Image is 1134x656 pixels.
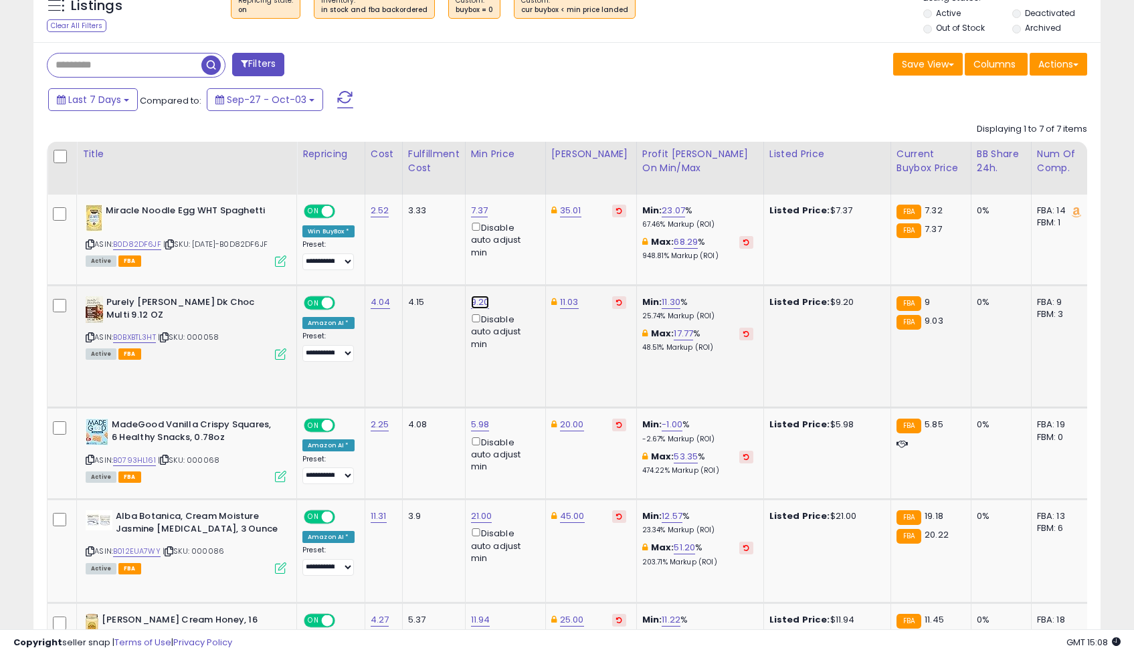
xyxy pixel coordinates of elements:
[116,510,278,538] b: Alba Botanica, Cream Moisture Jasmine [MEDICAL_DATA], 3 Ounce
[896,205,921,219] small: FBA
[642,466,753,475] p: 474.22% Markup (ROI)
[86,563,116,574] span: All listings currently available for purchase on Amazon
[560,296,579,309] a: 11.03
[408,147,460,175] div: Fulfillment Cost
[471,510,492,523] a: 21.00
[302,147,359,161] div: Repricing
[302,317,355,329] div: Amazon AI *
[112,419,274,447] b: MadeGood Vanilla Crispy Squares, 6 Healthy Snacks, 0.78oz
[106,205,268,221] b: Miracle Noodle Egg WHT Spaghetti
[1066,636,1121,649] span: 2025-10-11 15:08 GMT
[896,614,921,629] small: FBA
[158,332,219,342] span: | SKU: 000058
[636,142,763,195] th: The percentage added to the cost of goods (COGS) that forms the calculator for Min & Max prices.
[560,418,584,431] a: 20.00
[925,528,949,541] span: 20.22
[118,563,141,574] span: FBA
[651,541,674,554] b: Max:
[113,546,161,557] a: B012EUA7WY
[651,235,674,248] b: Max:
[471,220,535,259] div: Disable auto adjust min
[371,613,389,627] a: 4.27
[642,510,753,535] div: %
[551,147,631,161] div: [PERSON_NAME]
[1030,53,1087,76] button: Actions
[118,255,141,267] span: FBA
[86,510,286,572] div: ASIN:
[86,348,116,360] span: All listings currently available for purchase on Amazon
[925,314,943,327] span: 9.03
[560,510,585,523] a: 45.00
[371,296,391,309] a: 4.04
[302,531,355,543] div: Amazon AI *
[769,296,830,308] b: Listed Price:
[114,636,171,649] a: Terms of Use
[642,343,753,352] p: 48.51% Markup (ROI)
[408,419,455,431] div: 4.08
[471,204,488,217] a: 7.37
[642,419,753,443] div: %
[86,205,286,265] div: ASIN:
[86,614,98,641] img: 41bILl3U+LL._SL40_.jpg
[1037,431,1081,443] div: FBM: 0
[86,471,116,483] span: All listings currently available for purchase on Amazon
[769,510,880,522] div: $21.00
[642,510,662,522] b: Min:
[158,455,219,465] span: | SKU: 000068
[642,296,753,321] div: %
[86,296,103,323] img: 51skFviKejL._SL40_.jpg
[86,419,108,445] img: 61KScibsACL._SL40_.jpg
[302,455,355,485] div: Preset:
[302,225,355,237] div: Win BuyBox *
[1037,296,1081,308] div: FBA: 9
[305,615,322,627] span: ON
[471,435,535,473] div: Disable auto adjust min
[408,205,455,217] div: 3.33
[642,328,753,352] div: %
[68,93,121,106] span: Last 7 Days
[82,147,291,161] div: Title
[642,236,753,261] div: %
[333,206,355,217] span: OFF
[302,332,355,362] div: Preset:
[925,223,942,235] span: 7.37
[642,558,753,567] p: 203.71% Markup (ROI)
[642,205,753,229] div: %
[1037,614,1081,626] div: FBA: 18
[642,542,753,566] div: %
[305,298,322,309] span: ON
[102,614,264,642] b: [PERSON_NAME] Cream Honey, 16 oz
[305,206,322,217] span: ON
[662,204,685,217] a: 23.07
[1037,522,1081,534] div: FBM: 6
[86,419,286,481] div: ASIN:
[977,147,1026,175] div: BB Share 24h.
[207,88,323,111] button: Sep-27 - Oct-03
[1037,205,1081,217] div: FBA: 14
[925,510,943,522] span: 19.18
[642,418,662,431] b: Min:
[769,296,880,308] div: $9.20
[936,7,961,19] label: Active
[408,614,455,626] div: 5.37
[333,512,355,523] span: OFF
[232,53,284,76] button: Filters
[973,58,1016,71] span: Columns
[769,510,830,522] b: Listed Price:
[896,315,921,330] small: FBA
[1037,147,1086,175] div: Num of Comp.
[13,637,232,649] div: seller snap | |
[965,53,1028,76] button: Columns
[896,147,965,175] div: Current Buybox Price
[1037,419,1081,431] div: FBA: 19
[302,439,355,451] div: Amazon AI *
[769,147,885,161] div: Listed Price
[471,613,490,627] a: 11.94
[1037,510,1081,522] div: FBA: 13
[471,418,490,431] a: 5.98
[977,614,1021,626] div: 0%
[651,327,674,340] b: Max:
[977,419,1021,431] div: 0%
[471,296,490,309] a: 9.20
[936,22,985,33] label: Out of Stock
